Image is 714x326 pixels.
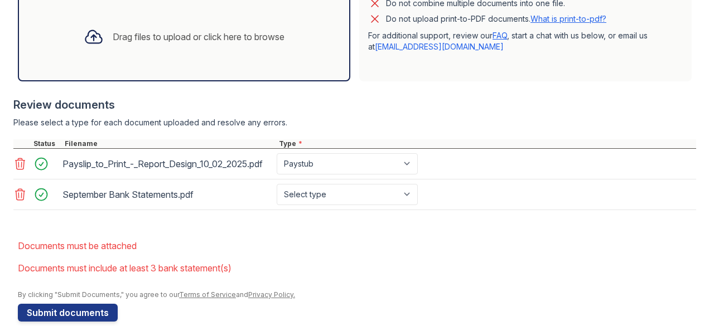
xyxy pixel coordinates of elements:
p: For additional support, review our , start a chat with us below, or email us at [368,30,683,52]
li: Documents must be attached [18,235,696,257]
div: Please select a type for each document uploaded and resolve any errors. [13,117,696,128]
div: Filename [62,139,277,148]
div: September Bank Statements.pdf [62,186,272,203]
div: Status [31,139,62,148]
button: Submit documents [18,304,118,322]
div: By clicking "Submit Documents," you agree to our and [18,290,696,299]
div: Payslip_to_Print_-_Report_Design_10_02_2025.pdf [62,155,272,173]
div: Review documents [13,97,696,113]
div: Type [277,139,696,148]
div: Drag files to upload or click here to browse [113,30,284,43]
a: Terms of Service [179,290,236,299]
a: [EMAIL_ADDRESS][DOMAIN_NAME] [375,42,504,51]
a: What is print-to-pdf? [530,14,606,23]
a: FAQ [493,31,507,40]
a: Privacy Policy. [248,290,295,299]
li: Documents must include at least 3 bank statement(s) [18,257,696,279]
p: Do not upload print-to-PDF documents. [386,13,606,25]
